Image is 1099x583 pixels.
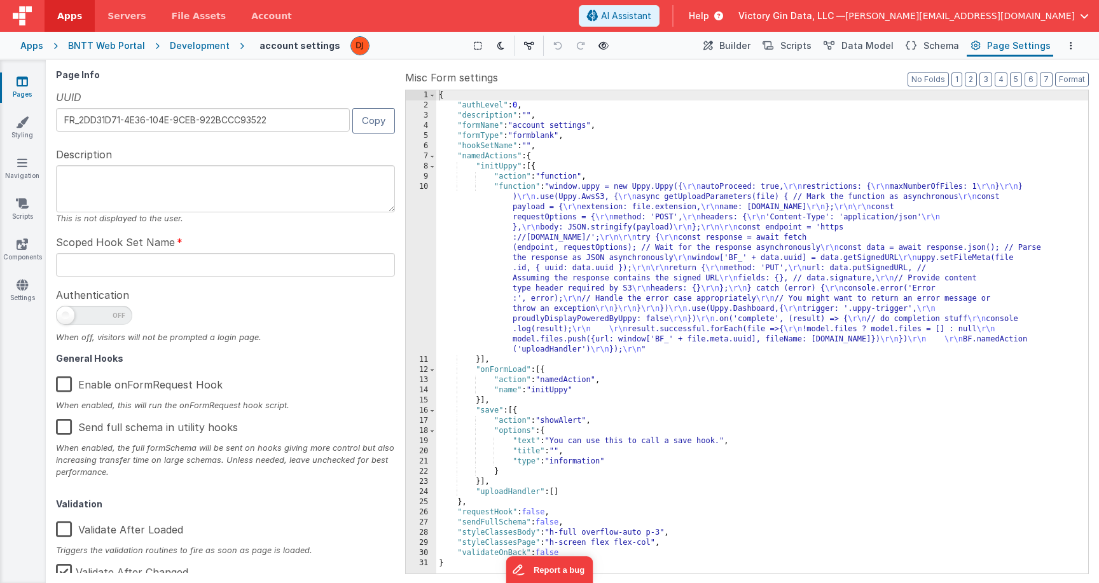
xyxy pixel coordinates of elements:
button: Format [1055,72,1089,86]
div: 7 [406,151,436,161]
div: 5 [406,131,436,141]
span: AI Assistant [601,10,651,22]
button: 1 [951,72,962,86]
strong: General Hooks [56,353,123,364]
span: Description [56,147,112,162]
label: Validate After Loaded [56,514,183,541]
div: 27 [406,518,436,528]
div: 26 [406,507,436,518]
div: 31 [406,558,436,568]
button: Builder [699,35,753,57]
div: 20 [406,446,436,456]
span: UUID [56,90,81,105]
div: When enabled, this will run the onFormRequest hook script. [56,399,395,411]
strong: Validation [56,498,102,509]
div: 10 [406,182,436,355]
button: AI Assistant [579,5,660,27]
label: Enable onFormRequest Hook [56,369,223,396]
div: 17 [406,416,436,426]
button: 6 [1025,72,1037,86]
div: 2 [406,100,436,111]
div: 21 [406,456,436,467]
iframe: Marker.io feedback button [506,556,593,583]
span: Scoped Hook Set Name [56,235,175,250]
h4: account settings [259,41,340,50]
button: Scripts [758,35,814,57]
div: Triggers the validation routines to fire as soon as page is loaded. [56,544,395,556]
span: Schema [923,39,959,52]
div: This is not displayed to the user. [56,212,395,224]
div: BNTT Web Portal [68,39,145,52]
div: 22 [406,467,436,477]
button: Victory Gin Data, LLC — [PERSON_NAME][EMAIL_ADDRESS][DOMAIN_NAME] [738,10,1089,22]
span: [PERSON_NAME][EMAIL_ADDRESS][DOMAIN_NAME] [845,10,1075,22]
div: 19 [406,436,436,446]
button: Schema [901,35,962,57]
button: Page Settings [967,35,1053,57]
button: Options [1063,38,1079,53]
button: 2 [965,72,977,86]
button: Data Model [819,35,896,57]
div: 28 [406,528,436,538]
span: Builder [719,39,750,52]
div: 11 [406,355,436,365]
span: Apps [57,10,82,22]
div: 14 [406,385,436,395]
button: 3 [979,72,992,86]
img: f3d315f864dfd729bbf95c1be5919636 [351,37,369,55]
button: 5 [1010,72,1022,86]
div: 12 [406,365,436,375]
button: No Folds [908,72,949,86]
div: 13 [406,375,436,385]
span: Servers [107,10,146,22]
div: 15 [406,395,436,406]
span: Page Settings [987,39,1051,52]
span: Data Model [841,39,894,52]
span: Scripts [780,39,812,52]
div: 8 [406,161,436,172]
div: 16 [406,406,436,416]
button: Copy [352,108,395,133]
div: 30 [406,548,436,558]
div: When off, visitors will not be prompted a login page. [56,331,395,343]
div: 6 [406,141,436,151]
div: 3 [406,111,436,121]
div: 9 [406,172,436,182]
label: Send full schema in utility hooks [56,411,238,439]
strong: Page Info [56,69,100,80]
span: Misc Form settings [405,70,498,85]
div: Apps [20,39,43,52]
span: File Assets [172,10,226,22]
div: Development [170,39,230,52]
div: 24 [406,487,436,497]
span: Victory Gin Data, LLC — [738,10,845,22]
div: 4 [406,121,436,131]
div: 1 [406,90,436,100]
div: 18 [406,426,436,436]
div: When enabled, the full formSchema will be sent on hooks giving more control but also increasing t... [56,442,395,479]
div: 29 [406,538,436,548]
span: Help [689,10,709,22]
button: 4 [995,72,1007,86]
span: Authentication [56,287,129,303]
button: 7 [1040,72,1053,86]
div: 25 [406,497,436,507]
div: 23 [406,477,436,487]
